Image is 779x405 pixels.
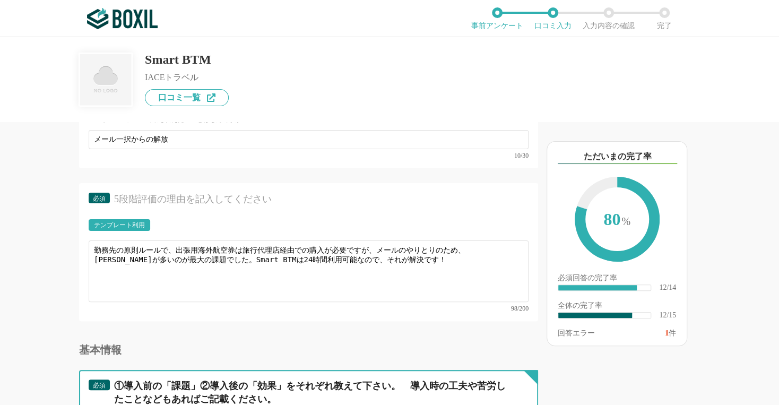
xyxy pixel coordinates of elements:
span: 口コミ一覧 [158,93,201,102]
li: 入力内容の確認 [581,7,636,30]
li: 口コミ入力 [525,7,581,30]
li: 事前アンケート [469,7,525,30]
div: 5段階評価の理由を記入してください [114,193,510,206]
div: 基本情報 [79,344,538,355]
div: テンプレート利用 [94,222,145,228]
div: 12/15 [659,312,676,319]
a: 口コミ一覧 [145,89,229,106]
div: 回答エラー [558,330,595,337]
div: 必須回答の完了率 [558,274,676,284]
div: IACEトラベル [145,73,229,82]
div: ただいまの完了率 [558,150,677,164]
div: 98/200 [89,305,529,312]
div: Smart BTM [145,53,229,66]
span: 1 [665,329,669,337]
div: ​ [558,285,637,290]
div: 全体の完了率 [558,302,676,312]
div: 件 [665,330,676,337]
span: 80 [585,187,649,253]
div: 12/14 [659,284,676,291]
input: タスク管理の担当や履歴がひと目でわかるように [89,130,529,149]
span: % [621,216,630,227]
li: 完了 [636,7,692,30]
span: 必須 [93,195,106,202]
div: ​ [558,313,632,318]
span: 必須 [93,382,106,389]
img: ボクシルSaaS_ロゴ [87,8,158,29]
div: 10/30 [89,152,529,159]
